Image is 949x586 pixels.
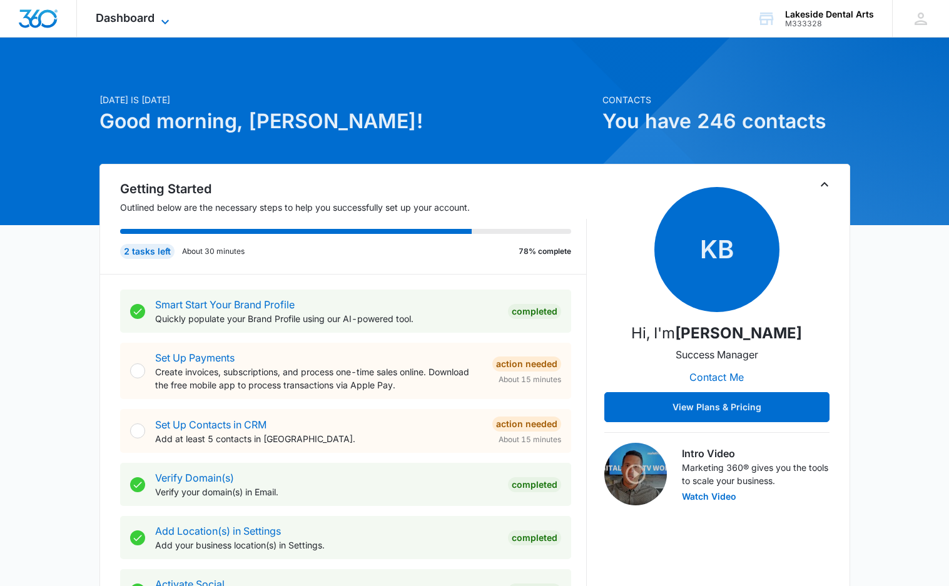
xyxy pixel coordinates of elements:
p: Marketing 360® gives you the tools to scale your business. [682,461,830,487]
p: [DATE] is [DATE] [99,93,595,106]
p: Contacts [602,93,850,106]
div: Action Needed [492,417,561,432]
span: About 15 minutes [499,374,561,385]
button: View Plans & Pricing [604,392,830,422]
p: Outlined below are the necessary steps to help you successfully set up your account. [120,201,587,214]
h3: Intro Video [682,446,830,461]
span: KB [654,187,779,312]
a: Verify Domain(s) [155,472,234,484]
div: Completed [508,477,561,492]
p: Add your business location(s) in Settings. [155,538,498,552]
a: Set Up Payments [155,351,235,364]
p: Verify your domain(s) in Email. [155,485,498,498]
p: Quickly populate your Brand Profile using our AI-powered tool. [155,312,498,325]
button: Contact Me [677,362,756,392]
p: Add at least 5 contacts in [GEOGRAPHIC_DATA]. [155,432,482,445]
p: About 30 minutes [182,246,245,257]
div: account name [785,9,874,19]
div: Completed [508,530,561,545]
span: Dashboard [96,11,155,24]
button: Watch Video [682,492,736,501]
div: Completed [508,304,561,319]
div: 2 tasks left [120,244,175,259]
p: Success Manager [676,347,758,362]
img: Intro Video [604,443,667,505]
span: About 15 minutes [499,434,561,445]
button: Toggle Collapse [817,177,832,192]
a: Add Location(s) in Settings [155,525,281,537]
h1: Good morning, [PERSON_NAME]! [99,106,595,136]
h2: Getting Started [120,179,587,198]
p: Hi, I'm [631,322,802,345]
p: 78% complete [519,246,571,257]
div: account id [785,19,874,28]
p: Create invoices, subscriptions, and process one-time sales online. Download the free mobile app t... [155,365,482,392]
h1: You have 246 contacts [602,106,850,136]
div: Action Needed [492,356,561,371]
a: Set Up Contacts in CRM [155,418,266,431]
a: Smart Start Your Brand Profile [155,298,295,311]
strong: [PERSON_NAME] [675,324,802,342]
